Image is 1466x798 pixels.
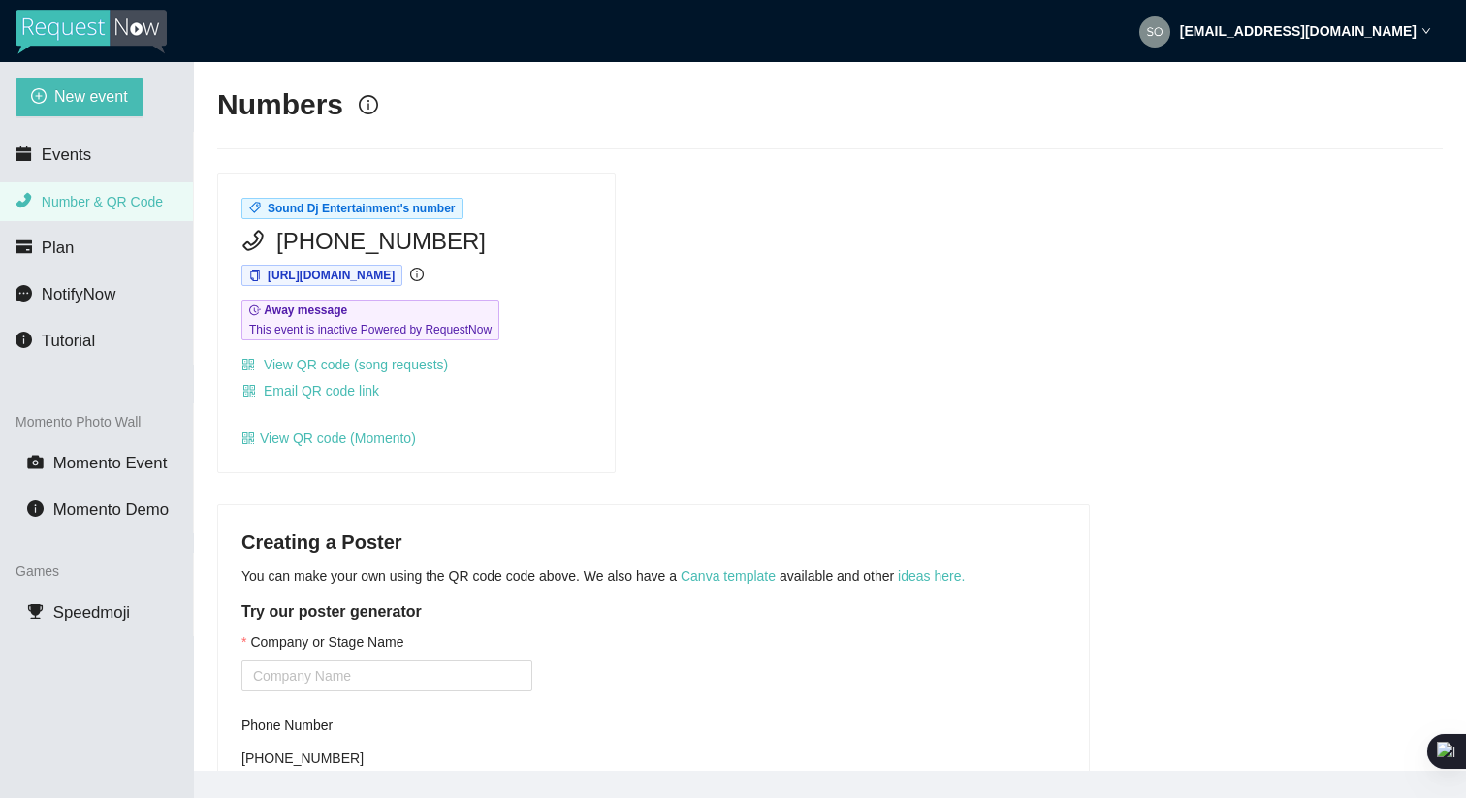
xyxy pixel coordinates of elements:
[268,202,456,215] span: Sound Dj Entertainment's number
[54,84,128,109] span: New event
[410,268,424,281] span: info-circle
[241,358,255,371] span: qrcode
[241,357,448,372] a: qrcode View QR code (song requests)
[1139,16,1170,48] img: 842bdf7160a98de067f53531627cbf0a
[1421,26,1431,36] span: down
[27,454,44,470] span: camera
[241,631,403,653] label: Company or Stage Name
[241,600,1066,623] h5: Try our poster generator
[42,145,91,164] span: Events
[249,320,492,339] span: This event is inactive Powered by RequestNow
[241,431,255,445] span: qrcode
[681,568,776,584] a: Canva template
[16,78,143,116] button: plus-circleNew event
[249,304,261,316] span: field-time
[264,380,379,401] span: Email QR code link
[249,270,261,281] span: copy
[42,194,163,209] span: Number & QR Code
[16,332,32,348] span: info-circle
[241,565,1066,587] p: You can make your own using the QR code code above. We also have a available and other
[359,95,378,114] span: info-circle
[42,239,75,257] span: Plan
[1194,737,1466,798] iframe: LiveChat chat widget
[31,88,47,107] span: plus-circle
[241,431,416,446] a: qrcodeView QR code (Momento)
[27,500,44,517] span: info-circle
[241,744,532,773] div: [PHONE_NUMBER]
[1180,23,1417,39] strong: [EMAIL_ADDRESS][DOMAIN_NAME]
[241,528,1066,556] h4: Creating a Poster
[241,229,265,252] span: phone
[276,223,486,260] span: [PHONE_NUMBER]
[53,603,130,622] span: Speedmoji
[42,332,95,350] span: Tutorial
[242,384,256,399] span: qrcode
[16,285,32,302] span: message
[16,145,32,162] span: calendar
[53,500,169,519] span: Momento Demo
[53,454,168,472] span: Momento Event
[241,715,532,736] div: Phone Number
[217,85,343,125] h2: Numbers
[241,660,532,691] input: Company or Stage Name
[264,303,347,317] b: Away message
[249,202,261,213] span: tag
[898,568,965,584] a: ideas here.
[241,375,380,406] button: qrcodeEmail QR code link
[268,269,395,282] span: [URL][DOMAIN_NAME]
[42,285,115,303] span: NotifyNow
[16,192,32,208] span: phone
[16,10,167,54] img: RequestNow
[16,239,32,255] span: credit-card
[27,603,44,620] span: trophy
